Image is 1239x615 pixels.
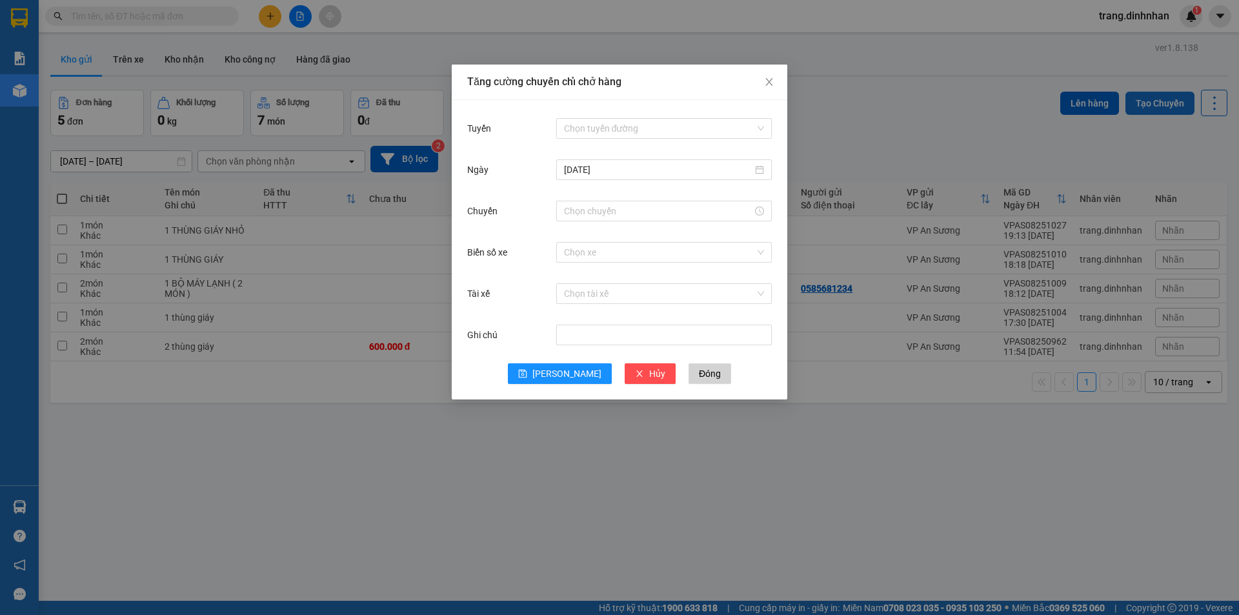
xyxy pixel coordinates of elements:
label: Ghi chú [467,330,504,340]
span: Hủy [649,367,665,381]
button: Close [751,65,787,101]
div: Tăng cường chuyến chỉ chở hàng [467,75,772,89]
button: Đóng [689,363,731,384]
button: save[PERSON_NAME] [508,363,612,384]
span: save [518,369,527,379]
label: Tuyến [467,123,498,134]
input: Ghi chú [556,325,772,345]
label: Ngày [467,165,495,175]
input: Ngày [564,163,752,177]
button: closeHủy [625,363,676,384]
label: Chuyến [467,206,504,216]
span: Đóng [699,367,721,381]
span: [PERSON_NAME] [532,367,601,381]
input: Biển số xe [564,243,755,262]
label: Tài xế [467,288,496,299]
span: close [635,369,644,379]
input: Tài xế [564,284,755,303]
span: close [764,77,774,87]
label: Biển số xe [467,247,514,257]
input: Chuyến [564,204,752,218]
